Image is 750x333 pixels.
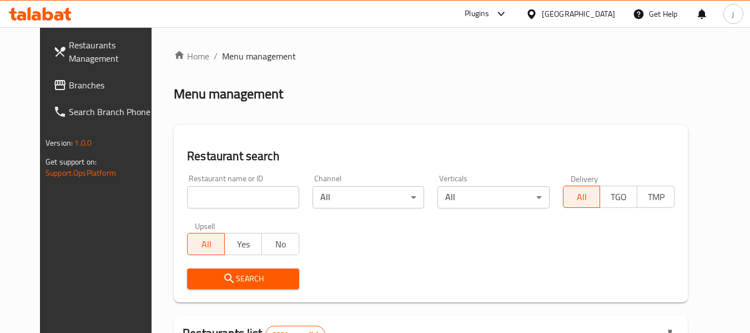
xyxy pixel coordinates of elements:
div: All [313,186,424,208]
span: All [192,236,220,252]
a: Branches [44,72,165,98]
span: 1.0.0 [74,136,92,150]
span: Restaurants Management [69,38,157,65]
span: No [266,236,295,252]
span: j [732,8,734,20]
span: Yes [229,236,258,252]
span: Get support on: [46,155,97,169]
nav: breadcrumb [174,49,688,63]
div: [GEOGRAPHIC_DATA] [542,8,615,20]
span: TGO [605,189,633,205]
div: All [437,186,549,208]
span: All [568,189,596,205]
a: Support.OpsPlatform [46,166,116,180]
label: Delivery [571,175,598,182]
h2: Restaurant search [187,148,675,165]
span: Menu management [222,49,296,63]
button: No [261,233,299,255]
div: Plugins [465,7,489,21]
span: TMP [642,189,670,205]
button: Yes [224,233,262,255]
span: Branches [69,78,157,92]
a: Search Branch Phone [44,98,165,125]
input: Search for restaurant name or ID.. [187,186,299,208]
span: Search Branch Phone [69,105,157,118]
li: / [214,49,218,63]
span: Version: [46,136,73,150]
button: TMP [637,186,675,208]
label: Upsell [195,222,215,230]
button: All [563,186,601,208]
a: Restaurants Management [44,32,165,72]
h2: Menu management [174,85,283,103]
button: All [187,233,225,255]
span: Search [196,272,290,286]
a: Home [174,49,209,63]
button: Search [187,269,299,289]
button: TGO [600,186,637,208]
